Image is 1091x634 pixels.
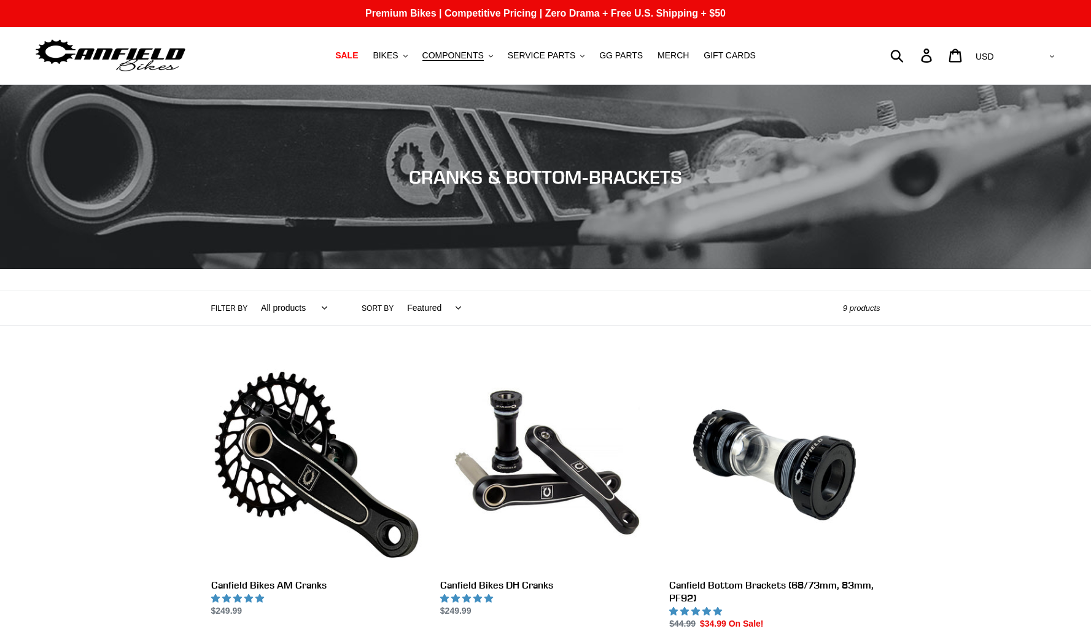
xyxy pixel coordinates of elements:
button: COMPONENTS [416,47,499,64]
button: SERVICE PARTS [502,47,591,64]
span: MERCH [658,50,689,61]
label: Sort by [362,303,394,314]
a: GIFT CARDS [697,47,762,64]
img: Canfield Bikes [34,36,187,75]
a: MERCH [651,47,695,64]
span: CRANKS & BOTTOM-BRACKETS [409,166,682,188]
input: Search [897,42,928,69]
span: COMPONENTS [422,50,484,61]
span: GIFT CARDS [704,50,756,61]
span: 9 products [843,303,880,313]
span: GG PARTS [599,50,643,61]
a: GG PARTS [593,47,649,64]
button: BIKES [367,47,413,64]
span: SERVICE PARTS [508,50,575,61]
span: BIKES [373,50,398,61]
label: Filter by [211,303,248,314]
a: SALE [329,47,364,64]
span: SALE [335,50,358,61]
